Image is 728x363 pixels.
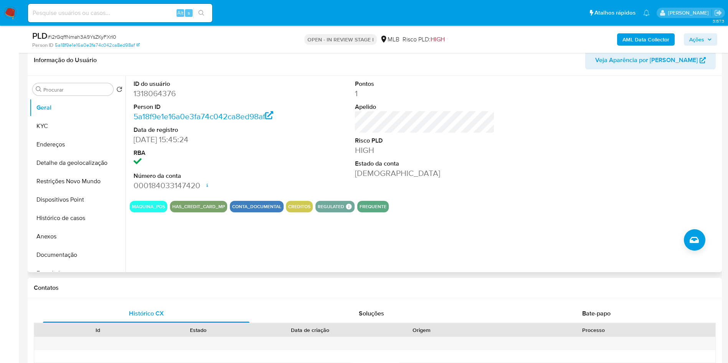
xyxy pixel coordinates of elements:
[617,33,675,46] button: AML Data Collector
[30,154,125,172] button: Detalhe da geolocalização
[595,51,698,69] span: Veja Aparência por [PERSON_NAME]
[304,34,377,45] p: OPEN - IN REVIEW STAGE I
[431,35,445,44] span: HIGH
[689,33,704,46] span: Ações
[477,326,710,334] div: Processo
[32,30,48,42] b: PLD
[684,33,717,46] button: Ações
[355,159,495,168] dt: Estado da conta
[30,117,125,135] button: KYC
[134,180,274,191] dd: 000184033147420
[714,9,722,17] a: Sair
[134,134,274,145] dd: [DATE] 15:45:24
[134,103,274,111] dt: Person ID
[30,191,125,209] button: Dispositivos Point
[154,326,243,334] div: Estado
[355,168,495,179] dd: [DEMOGRAPHIC_DATA]
[355,80,495,88] dt: Pontos
[193,8,209,18] button: search-icon
[30,227,125,246] button: Anexos
[32,42,53,49] b: Person ID
[30,99,125,117] button: Geral
[134,172,274,180] dt: Número da conta
[188,9,190,16] span: s
[355,136,495,145] dt: Risco PLD
[43,86,110,93] input: Procurar
[622,33,669,46] b: AML Data Collector
[643,10,650,16] a: Notificações
[377,326,467,334] div: Origem
[30,264,125,283] button: Empréstimos
[134,111,273,122] a: 5a18f9e1e16a0e3fa74c042ca8ed98af
[380,35,399,44] div: MLB
[36,86,42,92] button: Procurar
[53,326,143,334] div: Id
[30,246,125,264] button: Documentação
[129,309,164,318] span: Histórico CX
[403,35,445,44] span: Risco PLD:
[713,18,724,24] span: 3.157.3
[55,42,140,49] a: 5a18f9e1e16a0e3fa74c042ca8ed98af
[254,326,366,334] div: Data de criação
[30,209,125,227] button: Histórico de casos
[34,284,716,292] h1: Contatos
[594,9,636,17] span: Atalhos rápidos
[134,88,274,99] dd: 1318064376
[359,309,384,318] span: Soluções
[30,135,125,154] button: Endereços
[355,145,495,156] dd: HIGH
[355,88,495,99] dd: 1
[48,33,116,41] span: # i2rGqffNmah3A9YsZKyFXrI0
[582,309,611,318] span: Bate-papo
[116,86,122,95] button: Retornar ao pedido padrão
[30,172,125,191] button: Restrições Novo Mundo
[585,51,716,69] button: Veja Aparência por [PERSON_NAME]
[134,80,274,88] dt: ID do usuário
[355,103,495,111] dt: Apelido
[28,8,212,18] input: Pesquise usuários ou casos...
[134,126,274,134] dt: Data de registro
[177,9,183,16] span: Alt
[134,149,274,157] dt: RBA
[668,9,711,16] p: priscilla.barbante@mercadopago.com.br
[34,56,97,64] h1: Informação do Usuário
